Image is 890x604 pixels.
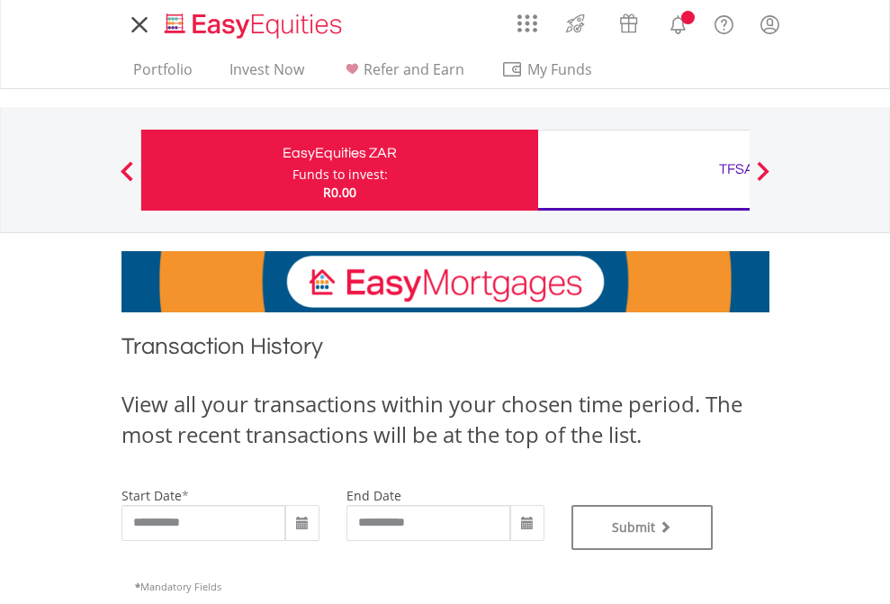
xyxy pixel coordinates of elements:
span: Refer and Earn [364,59,464,79]
img: grid-menu-icon.svg [517,14,537,33]
button: Submit [571,505,714,550]
a: FAQ's and Support [701,5,747,41]
label: end date [346,487,401,504]
img: vouchers-v2.svg [614,9,643,38]
span: My Funds [501,58,619,81]
a: Home page [157,5,349,41]
a: My Profile [747,5,793,44]
span: R0.00 [323,184,356,201]
img: EasyEquities_Logo.png [161,11,349,41]
div: View all your transactions within your chosen time period. The most recent transactions will be a... [121,389,769,451]
img: EasyMortage Promotion Banner [121,251,769,312]
a: Vouchers [602,5,655,38]
a: AppsGrid [506,5,549,33]
a: Notifications [655,5,701,41]
a: Refer and Earn [334,60,472,88]
h1: Transaction History [121,330,769,371]
label: start date [121,487,182,504]
div: EasyEquities ZAR [152,140,527,166]
button: Previous [109,170,145,188]
a: Portfolio [126,60,200,88]
span: Mandatory Fields [135,580,221,593]
img: thrive-v2.svg [561,9,590,38]
a: Invest Now [222,60,311,88]
button: Next [745,170,781,188]
div: Funds to invest: [292,166,388,184]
